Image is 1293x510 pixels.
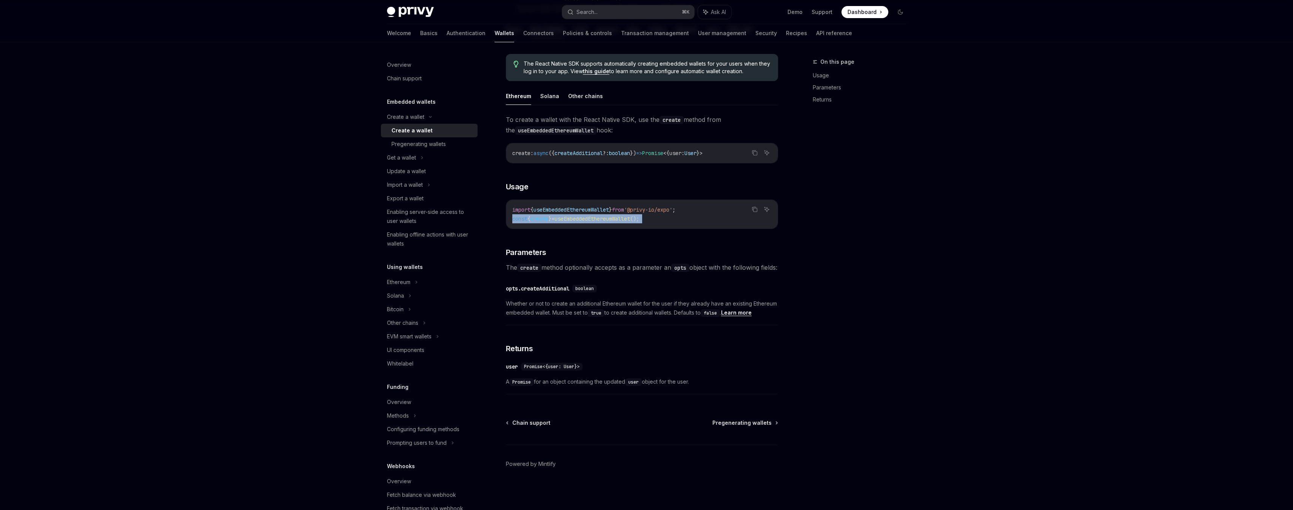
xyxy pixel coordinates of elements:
[750,148,760,158] button: Copy the contents from the code block
[381,192,478,205] a: Export a wallet
[666,150,669,157] span: {
[682,9,690,15] span: ⌘ K
[711,8,726,16] span: Ask AI
[562,5,694,19] button: Search...⌘K
[552,215,555,222] span: =
[624,206,672,213] span: '@privy-io/expo'
[583,68,609,75] a: this guide
[507,419,550,427] a: Chain support
[387,207,473,226] div: Enabling server-side access to user wallets
[387,60,411,69] div: Overview
[512,419,550,427] span: Chain support
[381,164,478,178] a: Update a wallet
[387,153,416,162] div: Get a wallet
[517,264,541,272] code: create
[588,309,604,317] code: true
[387,278,410,287] div: Ethereum
[387,438,447,447] div: Prompting users to fund
[506,114,778,135] span: To create a wallet with the React Native SDK, use the method from the hook:
[387,346,424,355] div: UI components
[684,150,697,157] span: User
[894,6,906,18] button: Toggle dark mode
[506,247,546,258] span: Parameters
[387,24,411,42] a: Welcome
[681,150,684,157] span: :
[506,377,778,386] span: A for an object containing the updated object for the user.
[506,262,778,273] span: The method optionally accepts as a parameter an object with the following fields:
[381,422,478,436] a: Configuring funding methods
[387,462,415,471] h5: Webhooks
[533,206,609,213] span: useEmbeddedEthereumWallet
[612,206,624,213] span: from
[495,24,514,42] a: Wallets
[387,167,426,176] div: Update a wallet
[533,150,549,157] span: async
[391,140,446,149] div: Pregenerating wallets
[812,8,832,16] a: Support
[387,263,423,272] h5: Using wallets
[506,181,529,192] span: Usage
[609,150,630,157] span: boolean
[848,8,877,16] span: Dashboard
[642,150,663,157] span: Promise
[387,180,423,189] div: Import a wallet
[387,194,424,203] div: Export a wallet
[755,24,777,42] a: Security
[636,150,642,157] span: =>
[381,357,478,370] a: Whitelabel
[549,215,552,222] span: }
[841,6,888,18] a: Dashboard
[524,364,579,370] span: Promise<{user: User}>
[509,378,534,386] code: Promise
[381,488,478,502] a: Fetch balance via webhook
[387,291,404,300] div: Solana
[447,24,485,42] a: Authentication
[813,94,912,106] a: Returns
[420,24,438,42] a: Basics
[512,215,527,222] span: const
[712,419,777,427] a: Pregenerating wallets
[506,343,533,354] span: Returns
[387,359,413,368] div: Whitelabel
[506,460,556,468] a: Powered by Mintlify
[568,87,603,105] button: Other chains
[530,215,549,222] span: create
[512,206,530,213] span: import
[387,382,408,392] h5: Funding
[387,398,411,407] div: Overview
[387,305,404,314] div: Bitcoin
[630,150,636,157] span: })
[663,150,666,157] span: <
[698,24,746,42] a: User management
[515,126,596,135] code: useEmbeddedEthereumWallet
[381,137,478,151] a: Pregenerating wallets
[524,60,770,75] span: The React Native SDK supports automatically creating embedded wallets for your users when they lo...
[506,285,569,292] div: opts.createAdditional
[387,74,422,83] div: Chain support
[813,81,912,94] a: Parameters
[506,363,518,370] div: user
[603,150,609,157] span: ?:
[549,150,555,157] span: ({
[630,215,639,222] span: ();
[387,318,418,327] div: Other chains
[387,7,434,17] img: dark logo
[540,87,559,105] button: Solana
[513,61,519,68] svg: Tip
[381,475,478,488] a: Overview
[512,150,530,157] span: create
[381,395,478,409] a: Overview
[387,490,456,499] div: Fetch balance via webhook
[391,126,433,135] div: Create a wallet
[813,69,912,81] a: Usage
[530,150,533,157] span: :
[387,230,473,248] div: Enabling offline actions with user wallets
[381,205,478,228] a: Enabling server-side access to user wallets
[387,112,424,121] div: Create a wallet
[563,24,612,42] a: Policies & controls
[387,97,436,106] h5: Embedded wallets
[660,116,684,124] code: create
[820,57,854,66] span: On this page
[700,150,703,157] span: >
[506,87,531,105] button: Ethereum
